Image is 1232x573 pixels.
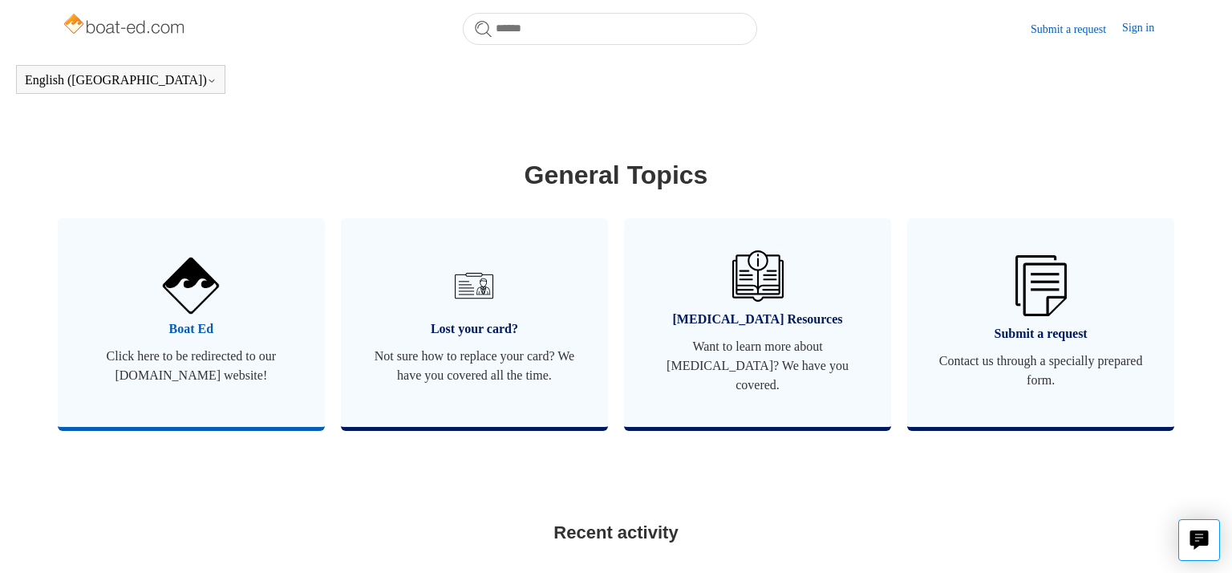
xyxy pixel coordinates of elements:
[62,10,189,42] img: Boat-Ed Help Center home page
[58,218,325,427] a: Boat Ed Click here to be redirected to our [DOMAIN_NAME] website!
[62,519,1170,546] h2: Recent activity
[62,156,1170,194] h1: General Topics
[82,319,301,339] span: Boat Ed
[907,218,1174,427] a: Submit a request Contact us through a specially prepared form.
[82,347,301,385] span: Click here to be redirected to our [DOMAIN_NAME] website!
[648,337,867,395] span: Want to learn more about [MEDICAL_DATA]? We have you covered.
[931,324,1150,343] span: Submit a request
[463,13,757,45] input: Search
[448,260,500,311] img: 01HZPCYVT14CG9T703FEE4SFXC
[624,218,891,427] a: [MEDICAL_DATA] Resources Want to learn more about [MEDICAL_DATA]? We have you covered.
[1015,255,1067,317] img: 01HZPCYW3NK71669VZTW7XY4G9
[25,73,217,87] button: English ([GEOGRAPHIC_DATA])
[648,310,867,329] span: [MEDICAL_DATA] Resources
[1031,21,1122,38] a: Submit a request
[341,218,608,427] a: Lost your card? Not sure how to replace your card? We have you covered all the time.
[931,352,1150,390] span: Contact us through a specially prepared form.
[163,258,219,314] img: 01HZPCYVNCVF44JPJQE4DN11EA
[365,319,584,339] span: Lost your card?
[732,250,784,302] img: 01HZPCYVZMCNPYXCC0DPA2R54M
[1178,519,1220,561] button: Live chat
[365,347,584,385] span: Not sure how to replace your card? We have you covered all the time.
[1122,19,1170,39] a: Sign in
